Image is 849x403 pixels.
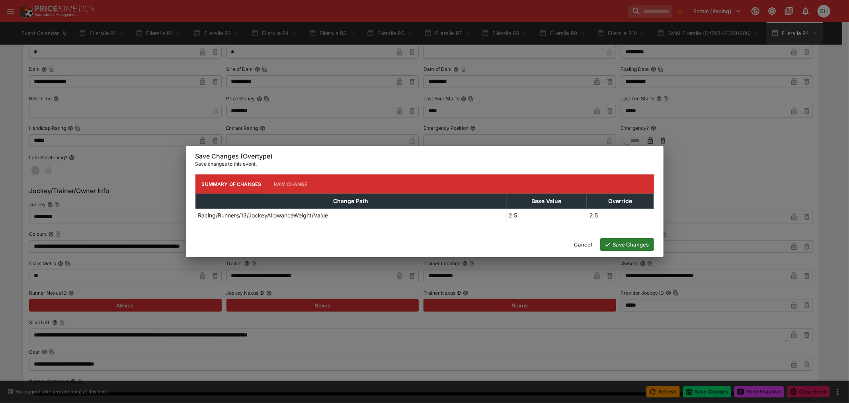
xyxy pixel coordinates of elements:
[600,238,654,251] button: Save Changes
[198,211,328,219] p: Racing/Runners/13/JockeyAllowanceWeight/Value
[506,209,587,222] td: 2.5
[267,174,314,194] button: Raw Change
[587,194,654,209] th: Override
[195,174,268,194] button: Summary of Changes
[195,152,654,160] h6: Save Changes (Overtype)
[506,194,587,209] th: Base Value
[195,160,654,168] p: Save changes to this event.
[195,194,506,209] th: Change Path
[570,238,597,251] button: Cancel
[587,209,654,222] td: 2.5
